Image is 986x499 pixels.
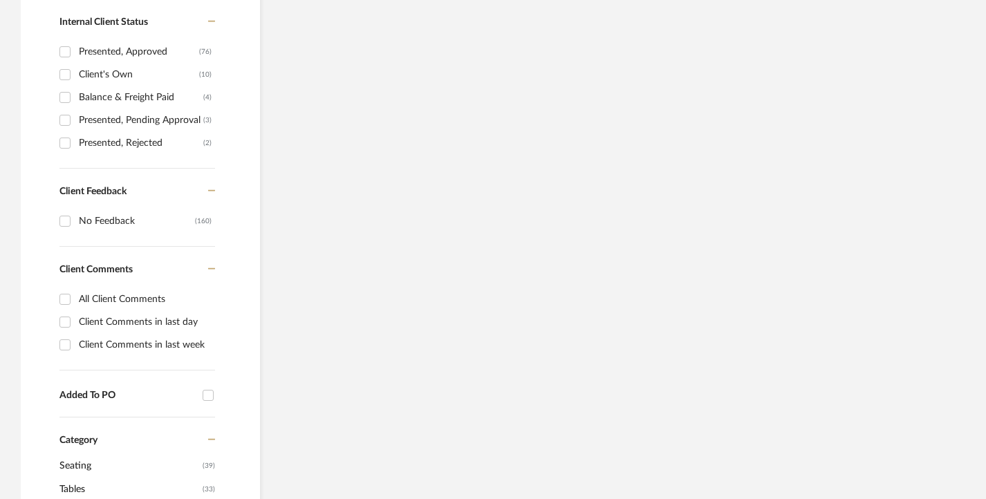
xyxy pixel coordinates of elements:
div: (2) [203,132,212,154]
div: (10) [199,64,212,86]
span: Client Feedback [59,187,127,196]
div: Client Comments in last day [79,311,212,333]
span: Internal Client Status [59,17,148,27]
div: (4) [203,86,212,109]
div: (160) [195,210,212,232]
span: Category [59,435,97,446]
div: (3) [203,109,212,131]
div: Presented, Rejected [79,132,203,154]
div: All Client Comments [79,288,212,310]
div: Presented, Approved [79,41,199,63]
div: No Feedback [79,210,195,232]
div: Client's Own [79,64,199,86]
div: Balance & Freight Paid [79,86,203,109]
div: Client Comments in last week [79,334,212,356]
div: Added To PO [59,390,196,402]
span: Client Comments [59,265,133,274]
div: (76) [199,41,212,63]
span: Seating [59,454,199,478]
div: Presented, Pending Approval [79,109,203,131]
span: (39) [203,455,215,477]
